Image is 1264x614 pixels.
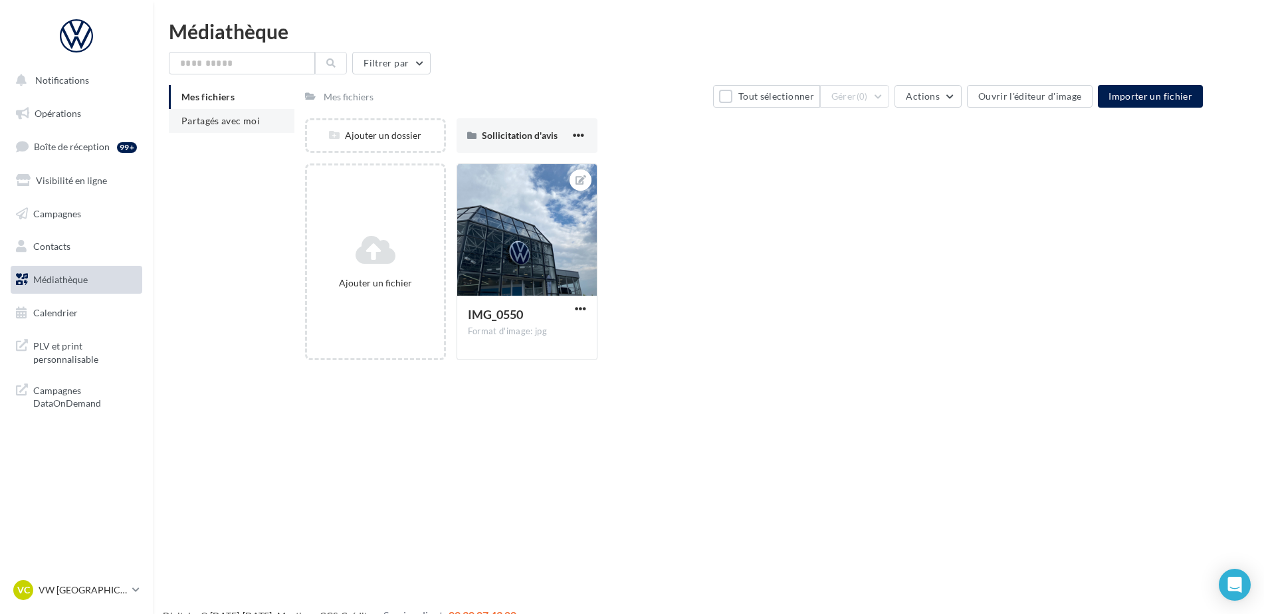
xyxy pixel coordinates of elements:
a: Calendrier [8,299,145,327]
span: Sollicitation d'avis [482,130,558,141]
a: Visibilité en ligne [8,167,145,195]
div: Open Intercom Messenger [1219,569,1251,601]
a: Opérations [8,100,145,128]
a: Contacts [8,233,145,260]
a: Campagnes [8,200,145,228]
button: Gérer(0) [820,85,890,108]
button: Filtrer par [352,52,431,74]
span: PLV et print personnalisable [33,337,137,365]
a: PLV et print personnalisable [8,332,145,371]
span: Campagnes DataOnDemand [33,381,137,410]
div: Format d'image: jpg [468,326,586,338]
span: Notifications [35,74,89,86]
span: Campagnes [33,207,81,219]
span: IMG_0550 [468,307,523,322]
span: Actions [906,90,939,102]
a: Médiathèque [8,266,145,294]
a: VC VW [GEOGRAPHIC_DATA] [11,577,142,603]
span: Contacts [33,241,70,252]
button: Actions [895,85,961,108]
span: Mes fichiers [181,91,235,102]
button: Importer un fichier [1098,85,1203,108]
span: Visibilité en ligne [36,175,107,186]
div: Ajouter un fichier [312,276,439,290]
span: Opérations [35,108,81,119]
span: Calendrier [33,307,78,318]
div: Ajouter un dossier [307,129,444,142]
span: Boîte de réception [34,141,110,152]
div: Mes fichiers [324,90,373,104]
span: (0) [857,91,868,102]
span: Partagés avec moi [181,115,260,126]
a: Boîte de réception99+ [8,132,145,161]
span: Médiathèque [33,274,88,285]
a: Campagnes DataOnDemand [8,376,145,415]
button: Tout sélectionner [713,85,819,108]
div: Médiathèque [169,21,1248,41]
p: VW [GEOGRAPHIC_DATA] [39,583,127,597]
span: VC [17,583,30,597]
span: Importer un fichier [1108,90,1192,102]
button: Ouvrir l'éditeur d'image [967,85,1093,108]
button: Notifications [8,66,140,94]
div: 99+ [117,142,137,153]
